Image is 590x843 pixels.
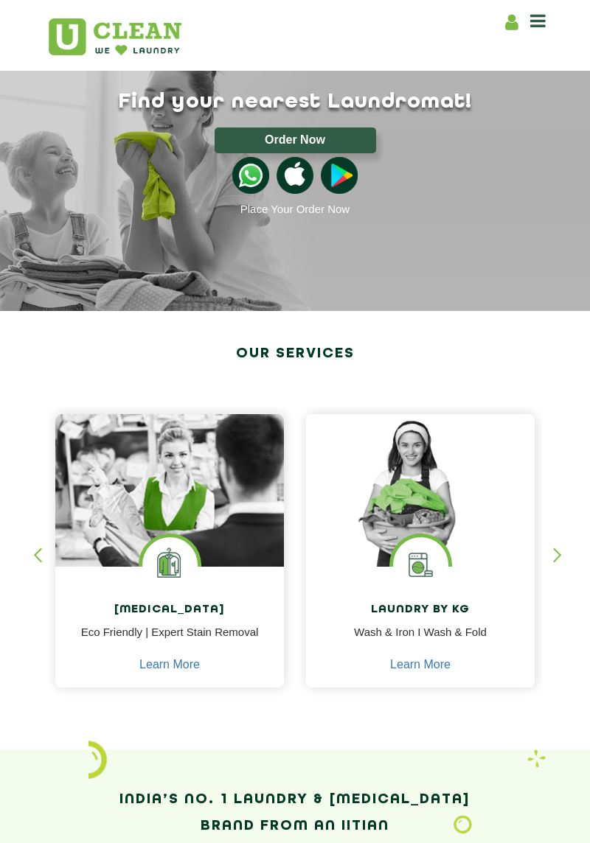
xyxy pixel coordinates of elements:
p: Wash & Iron I Wash & Fold [317,624,524,657]
h4: [MEDICAL_DATA] [66,604,273,617]
a: Learn More [390,658,451,671]
img: apple-icon.png [277,157,313,194]
img: laundry washing machine [393,537,448,592]
img: playstoreicon.png [321,157,358,194]
img: icon_2.png [88,741,107,779]
img: Laundry [454,815,472,834]
a: Learn More [139,658,200,671]
img: Drycleaners near me [55,414,284,598]
button: Order Now [215,127,376,153]
h2: India’s No. 1 Laundry & [MEDICAL_DATA] Brand from an IITian [48,786,542,839]
h1: Find your nearest Laundromat! [37,90,553,114]
h2: Our Services [48,340,542,367]
h4: Laundry by Kg [317,604,524,617]
p: Eco Friendly | Expert Stain Removal [66,624,273,657]
img: UClean Laundry and Dry Cleaning [49,18,181,55]
img: whatsappicon.png [232,157,269,194]
img: Laundry Services near me [142,537,198,592]
img: a girl with laundry basket [306,414,535,567]
img: Laundry wash and iron [527,749,546,768]
a: Place Your Order Now [240,203,350,215]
